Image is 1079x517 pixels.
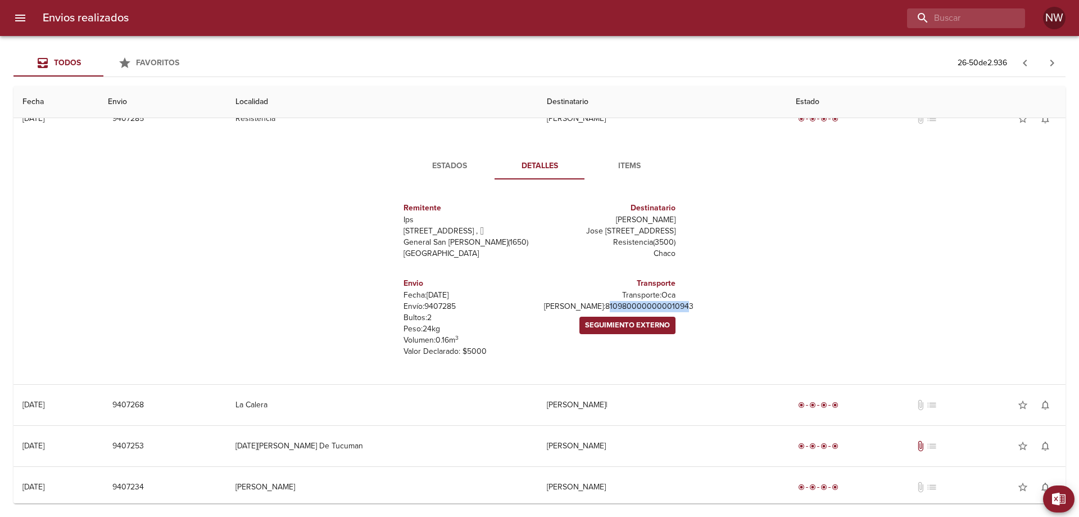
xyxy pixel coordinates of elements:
[926,482,937,493] span: No tiene pedido asociado
[7,5,34,32] button: menu
[958,57,1007,69] p: 26 - 50 de 2.936
[579,317,675,334] a: Seguimiento Externo
[1012,394,1034,416] button: Agregar a favoritos
[226,98,538,139] td: Resistencia
[112,480,144,494] span: 9407234
[591,159,668,173] span: Items
[13,86,99,118] th: Fecha
[136,58,179,68] span: Favoritos
[404,323,535,335] p: Peso: 24 kg
[1034,394,1057,416] button: Activar notificaciones
[796,399,841,411] div: Entregado
[226,467,538,507] td: [PERSON_NAME]
[1040,399,1051,411] span: notifications_none
[915,482,926,493] span: No tiene documentos adjuntos
[809,443,816,449] span: radio_button_checked
[544,214,675,226] p: [PERSON_NAME]
[544,290,675,301] p: Transporte: Oca
[1034,107,1057,130] button: Activar notificaciones
[1034,476,1057,498] button: Activar notificaciones
[832,402,838,408] span: radio_button_checked
[501,159,578,173] span: Detalles
[404,312,535,323] p: Bultos: 2
[404,237,535,248] p: General San [PERSON_NAME] ( 1650 )
[404,214,535,226] p: Ips
[455,334,459,341] sup: 3
[798,484,805,491] span: radio_button_checked
[832,484,838,491] span: radio_button_checked
[1017,399,1028,411] span: star_border
[809,115,816,122] span: radio_button_checked
[108,436,148,457] button: 9407253
[538,467,787,507] td: [PERSON_NAME]
[404,248,535,259] p: [GEOGRAPHIC_DATA]
[832,443,838,449] span: radio_button_checked
[544,301,675,312] p: [PERSON_NAME]: 8109800000000010943
[22,400,44,410] div: [DATE]
[226,86,538,118] th: Localidad
[1043,7,1066,29] div: NW
[13,50,193,77] div: Tabs Envios
[404,301,535,312] p: Envío: 9407285
[226,385,538,425] td: La Calera
[585,319,670,332] span: Seguimiento Externo
[809,402,816,408] span: radio_button_checked
[926,440,937,452] span: No tiene pedido asociado
[404,226,535,237] p: [STREET_ADDRESS] ,  
[112,398,144,412] span: 9407268
[1039,50,1066,77] span: Pagina siguiente
[404,202,535,214] h6: Remitente
[22,482,44,492] div: [DATE]
[820,402,827,408] span: radio_button_checked
[404,277,535,290] h6: Envio
[787,86,1066,118] th: Estado
[926,399,937,411] span: No tiene pedido asociado
[22,441,44,451] div: [DATE]
[1040,440,1051,452] span: notifications_none
[1043,7,1066,29] div: Abrir información de usuario
[108,395,148,416] button: 9407268
[544,226,675,237] p: Jose [STREET_ADDRESS]
[832,115,838,122] span: radio_button_checked
[915,399,926,411] span: No tiene documentos adjuntos
[544,237,675,248] p: Resistencia ( 3500 )
[108,477,148,498] button: 9407234
[820,115,827,122] span: radio_button_checked
[1043,485,1075,512] button: Exportar Excel
[538,426,787,466] td: [PERSON_NAME]
[22,114,44,123] div: [DATE]
[544,277,675,290] h6: Transporte
[1012,107,1034,130] button: Agregar a favoritos
[798,115,805,122] span: radio_button_checked
[108,109,148,129] button: 9407285
[1040,482,1051,493] span: notifications_none
[112,439,144,453] span: 9407253
[796,482,841,493] div: Entregado
[404,335,535,346] p: Volumen: 0.16 m
[796,440,841,452] div: Entregado
[915,113,926,124] span: No tiene documentos adjuntos
[809,484,816,491] span: radio_button_checked
[1017,482,1028,493] span: star_border
[796,113,841,124] div: Entregado
[1040,113,1051,124] span: notifications_none
[538,385,787,425] td: [PERSON_NAME]|
[798,402,805,408] span: radio_button_checked
[411,159,488,173] span: Estados
[538,86,787,118] th: Destinatario
[404,290,535,301] p: Fecha: [DATE]
[226,426,538,466] td: [DATE][PERSON_NAME] De Tucuman
[907,8,1006,28] input: buscar
[926,113,937,124] span: No tiene pedido asociado
[43,9,129,27] h6: Envios realizados
[54,58,81,68] span: Todos
[1034,435,1057,457] button: Activar notificaciones
[1017,440,1028,452] span: star_border
[405,152,674,179] div: Tabs detalle de guia
[404,346,535,357] p: Valor Declarado: $ 5000
[798,443,805,449] span: radio_button_checked
[538,98,787,139] td: [PERSON_NAME]
[820,443,827,449] span: radio_button_checked
[112,112,144,126] span: 9407285
[1017,113,1028,124] span: star_border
